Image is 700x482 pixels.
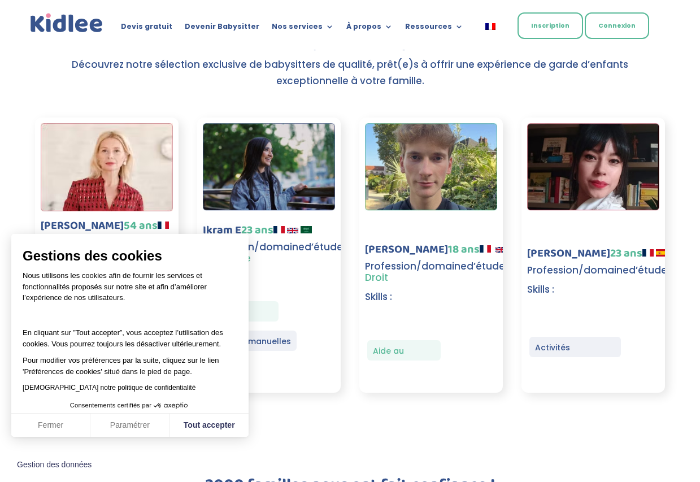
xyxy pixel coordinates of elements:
[23,384,195,392] a: [DEMOGRAPHIC_DATA] notre politique de confidentialité
[41,220,173,248] h3: [PERSON_NAME]
[70,402,151,409] span: Consentements certifiés par
[272,23,334,35] a: Nos services
[28,11,106,35] a: Kidlee Logo
[305,240,348,254] span: d’études
[169,414,249,437] button: Tout accepter
[365,271,388,284] span: Droit
[480,245,491,253] img: France
[23,316,237,350] p: En cliquant sur ”Tout accepter”, vous acceptez l’utilisation des cookies. Vous pourrez toujours l...
[64,398,195,413] button: Consentements certifiés par
[535,340,615,372] p: Activités artistiques
[365,289,512,305] p: Skills :
[642,249,654,257] img: France
[203,201,335,214] picture: profile pic-7
[485,23,495,30] img: Français
[448,240,480,258] span: 18 ans
[203,240,305,254] span: Profession/domaine
[23,355,237,377] p: Pour modifier vos préférences par la suite, cliquez sur le lien 'Préférences de cookies' situé da...
[11,414,90,437] button: Fermer
[23,270,237,311] p: Nous utilisons les cookies afin de fournir les services et fonctionnalités proposés sur notre sit...
[405,23,463,35] a: Ressources
[610,244,642,262] span: 23 ans
[203,224,350,241] h3: Ikram E
[527,201,659,214] picture: profile pic-5
[629,263,672,277] span: d’études
[467,259,510,273] span: d’études
[373,343,435,376] p: Aide au devoirs
[585,12,649,39] a: Connexion
[518,12,583,39] a: Inscription
[365,244,512,260] h3: [PERSON_NAME]
[10,453,98,477] button: Fermer le widget sans consentement
[365,201,497,214] picture: profile pic-6
[185,23,259,35] a: Devenir Babysitter
[41,216,169,246] span: 54 ans
[203,270,350,286] p: Skills :
[70,57,630,89] p: Découvrez notre sélection exclusive de babysitters de qualité, prêt(e)s à offrir une expérience d...
[41,201,173,215] picture: profile pic 3
[346,23,393,35] a: À propos
[287,228,298,233] img: United Kingdom
[241,221,273,239] span: 23 ans
[154,389,188,423] svg: Axeptio
[495,247,507,253] img: United Kingdom
[273,226,285,233] img: France
[365,259,467,273] span: Profession/domaine
[121,23,172,35] a: Devis gratuit
[23,247,237,264] span: Gestions des cookies
[17,460,92,470] span: Gestion des données
[28,11,106,35] img: logo_kidlee_bleu
[211,333,291,350] p: Activités manuelles
[90,414,169,437] button: Paramétrer
[527,263,629,277] span: Profession/domaine
[158,222,169,229] img: France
